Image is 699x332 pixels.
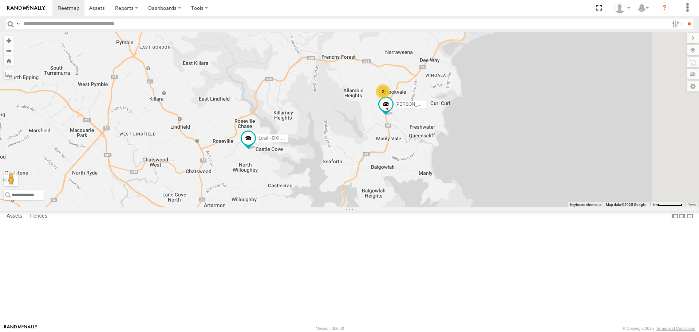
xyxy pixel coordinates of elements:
a: Visit our Website [4,325,37,332]
div: Chris Bowden [612,3,633,13]
div: Version: 306.00 [316,326,344,331]
span: [PERSON_NAME] 51D [395,102,441,107]
label: Fences [27,211,51,222]
label: Map Settings [687,81,699,91]
div: 2 [376,84,390,99]
span: Map data ©2025 Google [606,203,645,207]
button: Keyboard shortcuts [570,202,601,207]
button: Zoom Home [4,56,14,66]
label: Hide Summary Table [686,211,694,222]
button: Zoom out [4,46,14,56]
span: 1 km [650,203,658,207]
button: Drag Pegman onto the map to open Street View [4,172,18,186]
img: rand-logo.svg [7,5,45,11]
label: Assets [3,211,26,222]
button: Map scale: 1 km per 63 pixels [648,202,684,207]
label: Dock Summary Table to the Left [671,211,679,222]
button: Zoom in [4,36,14,46]
a: Terms (opens in new tab) [688,203,696,206]
span: iLoad - DXI 65K [258,136,289,141]
label: Search Filter Options [669,19,685,29]
label: Measure [4,69,14,79]
label: Dock Summary Table to the Right [679,211,686,222]
a: Terms and Conditions [656,326,695,331]
i: ? [659,2,670,14]
div: © Copyright 2025 - [623,326,695,331]
label: Search Query [15,19,21,29]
